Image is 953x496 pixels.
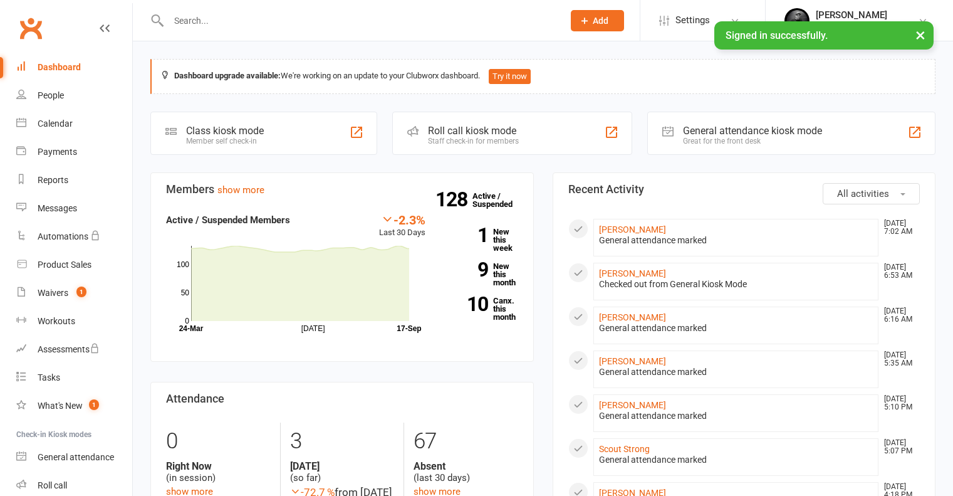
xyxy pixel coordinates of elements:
[599,312,666,322] a: [PERSON_NAME]
[599,224,666,235] a: [PERSON_NAME]
[38,119,73,129] div: Calendar
[16,82,132,110] a: People
[186,125,264,137] div: Class kiosk mode
[599,367,873,377] div: General attendance marked
[16,194,132,223] a: Messages
[38,90,64,100] div: People
[379,213,425,226] div: -2.3%
[599,400,666,410] a: [PERSON_NAME]
[444,228,518,252] a: 1New this week
[38,288,68,298] div: Waivers
[444,262,518,287] a: 9New this month
[38,344,100,354] div: Assessments
[166,460,271,472] strong: Right Now
[675,6,710,34] span: Settings
[599,235,873,246] div: General attendance marked
[683,125,822,137] div: General attendance kiosk mode
[878,351,919,367] time: [DATE] 5:35 AM
[599,323,873,334] div: General attendance marked
[16,364,132,392] a: Tasks
[38,62,81,72] div: Dashboard
[186,137,264,145] div: Member self check-in
[290,460,394,484] div: (so far)
[38,480,67,490] div: Roll call
[16,110,132,138] a: Calendar
[165,12,555,29] input: Search...
[878,263,919,280] time: [DATE] 6:53 AM
[444,295,488,314] strong: 10
[414,460,518,484] div: (last 30 days)
[599,455,873,465] div: General attendance marked
[290,423,394,460] div: 3
[571,10,624,31] button: Add
[16,251,132,279] a: Product Sales
[444,226,488,245] strong: 1
[38,203,77,213] div: Messages
[166,460,271,484] div: (in session)
[726,29,828,41] span: Signed in successfully.
[878,307,919,324] time: [DATE] 6:16 AM
[38,316,75,326] div: Workouts
[16,138,132,166] a: Payments
[166,423,271,460] div: 0
[823,183,920,204] button: All activities
[568,183,920,196] h3: Recent Activity
[16,53,132,82] a: Dashboard
[89,399,99,410] span: 1
[16,307,132,335] a: Workouts
[16,279,132,307] a: Waivers 1
[38,175,68,185] div: Reports
[16,166,132,194] a: Reports
[599,279,873,290] div: Checked out from General Kiosk Mode
[784,8,810,33] img: thumb_image1544090673.png
[174,71,281,80] strong: Dashboard upgrade available:
[38,401,83,411] div: What's New
[878,395,919,411] time: [DATE] 5:10 PM
[878,219,919,236] time: [DATE] 7:02 AM
[435,190,472,209] strong: 128
[837,188,889,199] span: All activities
[599,356,666,366] a: [PERSON_NAME]
[489,69,531,84] button: Try it now
[38,372,60,383] div: Tasks
[599,444,650,454] a: Scout Strong
[599,411,873,421] div: General attendance marked
[683,137,822,145] div: Great for the front desk
[444,260,488,279] strong: 9
[38,452,114,462] div: General attendance
[593,16,608,26] span: Add
[16,443,132,472] a: General attendance kiosk mode
[38,231,88,241] div: Automations
[217,184,264,196] a: show more
[816,21,887,32] div: Got Active Fitness
[16,223,132,251] a: Automations
[38,260,91,270] div: Product Sales
[150,59,935,94] div: We're working on an update to your Clubworx dashboard.
[38,147,77,157] div: Payments
[166,183,518,196] h3: Members
[76,287,86,297] span: 1
[909,21,932,48] button: ×
[379,213,425,240] div: Last 30 Days
[166,393,518,405] h3: Attendance
[166,214,290,226] strong: Active / Suspended Members
[428,125,519,137] div: Roll call kiosk mode
[599,268,666,278] a: [PERSON_NAME]
[428,137,519,145] div: Staff check-in for members
[878,439,919,455] time: [DATE] 5:07 PM
[472,182,528,218] a: 128Active / Suspended
[816,9,887,21] div: [PERSON_NAME]
[414,460,518,472] strong: Absent
[16,335,132,364] a: Assessments
[444,297,518,321] a: 10Canx. this month
[15,13,46,44] a: Clubworx
[290,460,394,472] strong: [DATE]
[16,392,132,420] a: What's New1
[414,423,518,460] div: 67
